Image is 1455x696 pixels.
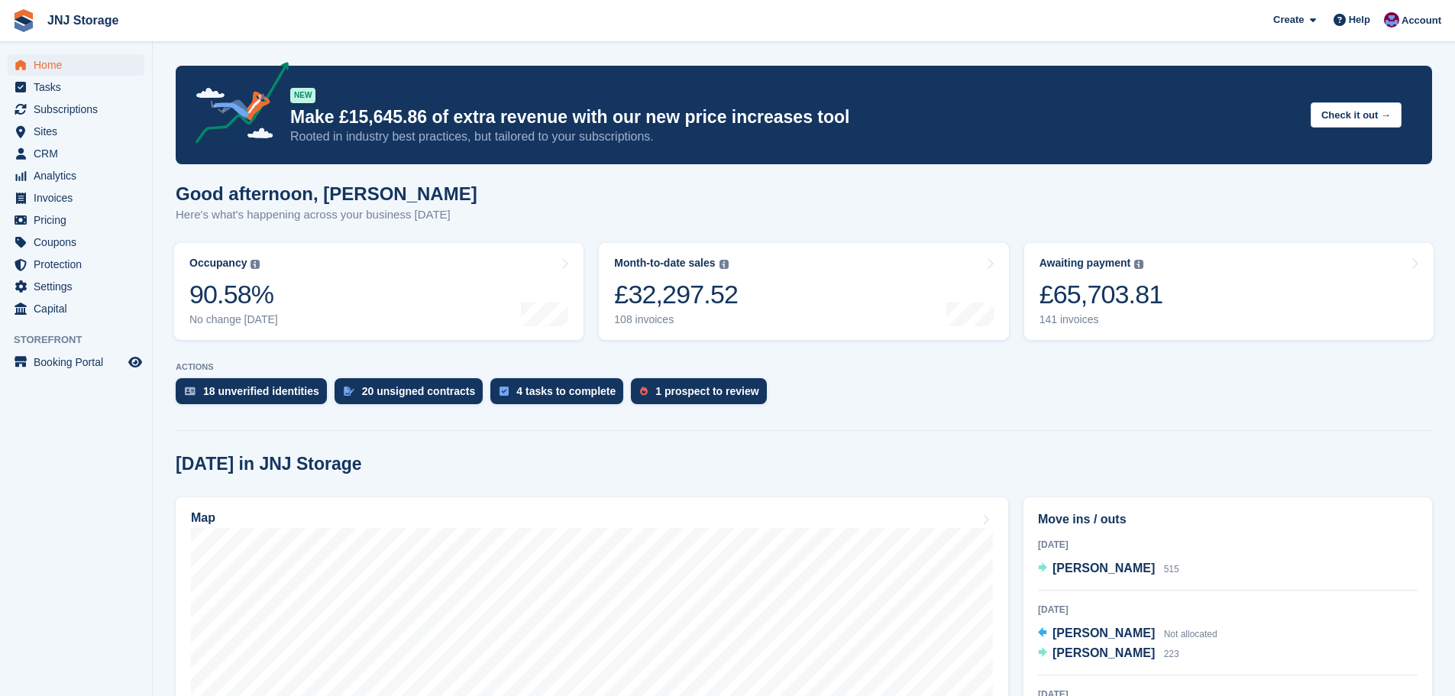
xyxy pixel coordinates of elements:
[1040,313,1163,326] div: 141 invoices
[1038,624,1217,644] a: [PERSON_NAME] Not allocated
[176,362,1432,372] p: ACTIONS
[631,378,774,412] a: 1 prospect to review
[719,260,729,269] img: icon-info-grey-7440780725fd019a000dd9b08b2336e03edf1995a4989e88bcd33f0948082b44.svg
[8,209,144,231] a: menu
[290,106,1298,128] p: Make £15,645.86 of extra revenue with our new price increases tool
[8,187,144,209] a: menu
[516,385,616,397] div: 4 tasks to complete
[176,378,335,412] a: 18 unverified identities
[614,313,738,326] div: 108 invoices
[1164,629,1217,639] span: Not allocated
[189,279,278,310] div: 90.58%
[1349,12,1370,28] span: Help
[34,187,125,209] span: Invoices
[126,353,144,371] a: Preview store
[614,279,738,310] div: £32,297.52
[8,351,144,373] a: menu
[8,165,144,186] a: menu
[500,387,509,396] img: task-75834270c22a3079a89374b754ae025e5fb1db73e45f91037f5363f120a921f8.svg
[1024,243,1434,340] a: Awaiting payment £65,703.81 141 invoices
[203,385,319,397] div: 18 unverified identities
[1038,603,1418,617] div: [DATE]
[12,9,35,32] img: stora-icon-8386f47178a22dfd0bd8f6a31ec36ba5ce8667c1dd55bd0f319d3a0aa187defe.svg
[1038,538,1418,552] div: [DATE]
[1311,102,1402,128] button: Check it out →
[34,143,125,164] span: CRM
[251,260,260,269] img: icon-info-grey-7440780725fd019a000dd9b08b2336e03edf1995a4989e88bcd33f0948082b44.svg
[14,332,152,348] span: Storefront
[1402,13,1441,28] span: Account
[191,511,215,525] h2: Map
[34,99,125,120] span: Subscriptions
[34,76,125,98] span: Tasks
[1052,646,1155,659] span: [PERSON_NAME]
[1038,559,1179,579] a: [PERSON_NAME] 515
[335,378,491,412] a: 20 unsigned contracts
[176,454,362,474] h2: [DATE] in JNJ Storage
[8,143,144,164] a: menu
[34,276,125,297] span: Settings
[8,99,144,120] a: menu
[344,387,354,396] img: contract_signature_icon-13c848040528278c33f63329250d36e43548de30e8caae1d1a13099fd9432cc5.svg
[1052,626,1155,639] span: [PERSON_NAME]
[34,209,125,231] span: Pricing
[1040,279,1163,310] div: £65,703.81
[34,165,125,186] span: Analytics
[8,276,144,297] a: menu
[176,183,477,204] h1: Good afternoon, [PERSON_NAME]
[41,8,124,33] a: JNJ Storage
[34,351,125,373] span: Booking Portal
[8,254,144,275] a: menu
[189,257,247,270] div: Occupancy
[8,231,144,253] a: menu
[8,54,144,76] a: menu
[34,54,125,76] span: Home
[640,387,648,396] img: prospect-51fa495bee0391a8d652442698ab0144808aea92771e9ea1ae160a38d050c398.svg
[34,298,125,319] span: Capital
[362,385,476,397] div: 20 unsigned contracts
[1384,12,1399,28] img: Jonathan Scrase
[1040,257,1131,270] div: Awaiting payment
[34,254,125,275] span: Protection
[34,231,125,253] span: Coupons
[1164,649,1179,659] span: 223
[8,121,144,142] a: menu
[1038,644,1179,664] a: [PERSON_NAME] 223
[1038,510,1418,529] h2: Move ins / outs
[490,378,631,412] a: 4 tasks to complete
[176,206,477,224] p: Here's what's happening across your business [DATE]
[189,313,278,326] div: No change [DATE]
[183,62,289,149] img: price-adjustments-announcement-icon-8257ccfd72463d97f412b2fc003d46551f7dbcb40ab6d574587a9cd5c0d94...
[1052,562,1155,575] span: [PERSON_NAME]
[34,121,125,142] span: Sites
[614,257,715,270] div: Month-to-date sales
[174,243,584,340] a: Occupancy 90.58% No change [DATE]
[655,385,758,397] div: 1 prospect to review
[290,128,1298,145] p: Rooted in industry best practices, but tailored to your subscriptions.
[290,88,315,103] div: NEW
[1273,12,1304,28] span: Create
[599,243,1008,340] a: Month-to-date sales £32,297.52 108 invoices
[8,76,144,98] a: menu
[8,298,144,319] a: menu
[185,387,196,396] img: verify_identity-adf6edd0f0f0b5bbfe63781bf79b02c33cf7c696d77639b501bdc392416b5a36.svg
[1134,260,1143,269] img: icon-info-grey-7440780725fd019a000dd9b08b2336e03edf1995a4989e88bcd33f0948082b44.svg
[1164,564,1179,575] span: 515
